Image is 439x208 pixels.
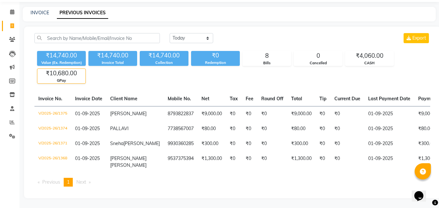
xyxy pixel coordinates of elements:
[191,51,240,60] div: ₹0
[330,106,364,121] td: ₹0
[412,182,433,202] iframe: chat widget
[34,178,430,187] nav: Pagination
[57,7,108,19] a: PREVIOUS INVOICES
[198,136,226,151] td: ₹300.00
[191,60,240,66] div: Redemption
[164,106,198,121] td: 8793822837
[257,136,287,151] td: ₹0
[368,96,410,102] span: Last Payment Date
[287,106,316,121] td: ₹9,000.00
[242,151,257,173] td: ₹0
[330,121,364,136] td: ₹0
[226,106,242,121] td: ₹0
[42,179,60,185] span: Previous
[257,121,287,136] td: ₹0
[37,60,86,66] div: Value (Ex. Redemption)
[164,136,198,151] td: 9930360285
[334,96,360,102] span: Current Due
[75,111,100,116] span: 01-09-2025
[226,121,242,136] td: ₹0
[140,51,188,60] div: ₹14,740.00
[31,10,49,16] a: INVOICE
[164,121,198,136] td: 7738567007
[123,141,160,146] span: [PERSON_NAME]
[75,155,100,161] span: 01-09-2025
[140,60,188,66] div: Collection
[201,96,209,102] span: Net
[34,33,160,43] input: Search by Name/Mobile/Email/Invoice No
[404,33,429,43] button: Export
[330,151,364,173] td: ₹0
[37,51,86,60] div: ₹14,740.00
[412,35,426,41] span: Export
[76,179,86,185] span: Next
[110,126,129,131] span: PALLAVI
[110,155,147,161] span: [PERSON_NAME]
[345,51,394,60] div: ₹4,060.00
[257,106,287,121] td: ₹0
[316,121,330,136] td: ₹0
[364,106,414,121] td: 01-09-2025
[364,136,414,151] td: 01-09-2025
[226,136,242,151] td: ₹0
[198,151,226,173] td: ₹1,300.00
[110,162,147,168] span: [PERSON_NAME]
[34,151,71,173] td: V/2025-26/1368
[75,96,102,102] span: Invoice Date
[226,151,242,173] td: ₹0
[38,96,62,102] span: Invoice No.
[88,51,137,60] div: ₹14,740.00
[287,121,316,136] td: ₹80.00
[37,78,85,83] div: GPay
[316,106,330,121] td: ₹0
[345,60,394,66] div: CASH
[75,141,100,146] span: 01-09-2025
[316,151,330,173] td: ₹0
[294,51,342,60] div: 0
[34,106,71,121] td: V/2025-26/1375
[364,151,414,173] td: 01-09-2025
[34,136,71,151] td: V/2025-26/1371
[242,121,257,136] td: ₹0
[243,51,291,60] div: 8
[242,136,257,151] td: ₹0
[88,60,137,66] div: Invoice Total
[198,121,226,136] td: ₹80.00
[37,69,85,78] div: ₹10,680.00
[257,151,287,173] td: ₹0
[330,136,364,151] td: ₹0
[34,121,71,136] td: V/2025-26/1374
[294,60,342,66] div: Cancelled
[164,151,198,173] td: 9537375394
[110,96,137,102] span: Client Name
[75,126,100,131] span: 01-09-2025
[246,96,253,102] span: Fee
[316,136,330,151] td: ₹0
[67,179,70,185] span: 1
[168,96,191,102] span: Mobile No.
[364,121,414,136] td: 01-09-2025
[287,151,316,173] td: ₹1,300.00
[110,141,123,146] span: Sneha
[230,96,238,102] span: Tax
[242,106,257,121] td: ₹0
[291,96,302,102] span: Total
[287,136,316,151] td: ₹300.00
[261,96,283,102] span: Round Off
[110,111,147,116] span: [PERSON_NAME]
[243,60,291,66] div: Bills
[198,106,226,121] td: ₹9,000.00
[319,96,327,102] span: Tip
